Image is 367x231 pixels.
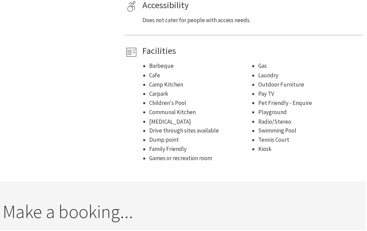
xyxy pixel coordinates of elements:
[259,80,362,90] li: Outdoor Furniture
[143,16,362,25] p: Does not cater for people with access needs.
[259,108,362,117] li: Playground
[150,90,252,99] li: Carpark
[259,145,362,154] li: Kiosk
[259,127,362,136] li: Swimming Pool
[3,201,364,224] h2: Make a booking...
[259,62,362,71] li: Gas
[150,71,252,80] li: Cafe
[259,90,362,99] li: Pay TV
[150,99,252,108] li: Children's Pool
[150,145,252,154] li: Family Friendly
[143,46,362,57] h4: Facilities
[150,62,252,71] li: Barbeque
[259,136,362,145] li: Tennis Court
[150,136,252,145] li: Dump point
[150,118,252,127] li: [MEDICAL_DATA]
[150,108,252,117] li: Communal Kitchen
[150,80,252,90] li: Camp Kitchen
[259,99,362,108] li: Pet Friendly - Enquire
[150,127,252,136] li: Drive through sites available
[259,118,362,127] li: Radio/Stereo
[259,71,362,80] li: Laundry
[150,154,252,164] li: Games or recreation room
